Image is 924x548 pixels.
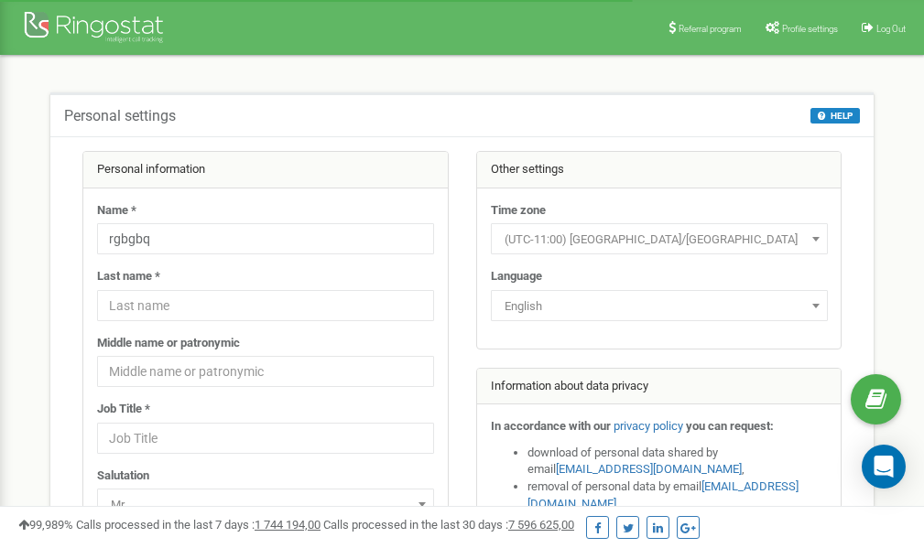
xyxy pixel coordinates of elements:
h5: Personal settings [64,108,176,124]
div: Information about data privacy [477,369,842,405]
li: download of personal data shared by email , [527,445,828,478]
a: privacy policy [614,419,683,433]
a: [EMAIL_ADDRESS][DOMAIN_NAME] [556,462,742,476]
div: Other settings [477,152,842,188]
input: Middle name or patronymic [97,356,434,387]
label: Job Title * [97,401,150,418]
span: Mr. [103,492,428,518]
div: Personal information [83,152,448,188]
span: (UTC-11:00) Pacific/Midway [497,227,821,253]
label: Language [491,268,542,285]
input: Name [97,223,434,254]
span: Referral program [679,24,742,34]
u: 7 596 625,00 [508,518,574,532]
span: Log Out [876,24,906,34]
label: Name * [97,202,136,220]
u: 1 744 194,00 [255,518,321,532]
input: Last name [97,290,434,321]
span: 99,989% [18,518,73,532]
span: Profile settings [782,24,838,34]
span: (UTC-11:00) Pacific/Midway [491,223,828,254]
strong: In accordance with our [491,419,611,433]
input: Job Title [97,423,434,454]
li: removal of personal data by email , [527,478,828,512]
label: Middle name or patronymic [97,335,240,352]
span: Calls processed in the last 30 days : [323,518,574,532]
label: Time zone [491,202,546,220]
label: Last name * [97,268,160,285]
span: English [497,294,821,319]
strong: you can request: [686,419,774,433]
span: Mr. [97,489,434,520]
span: Calls processed in the last 7 days : [76,518,321,532]
label: Salutation [97,467,149,485]
span: English [491,290,828,321]
button: HELP [810,108,860,124]
div: Open Intercom Messenger [862,445,906,489]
